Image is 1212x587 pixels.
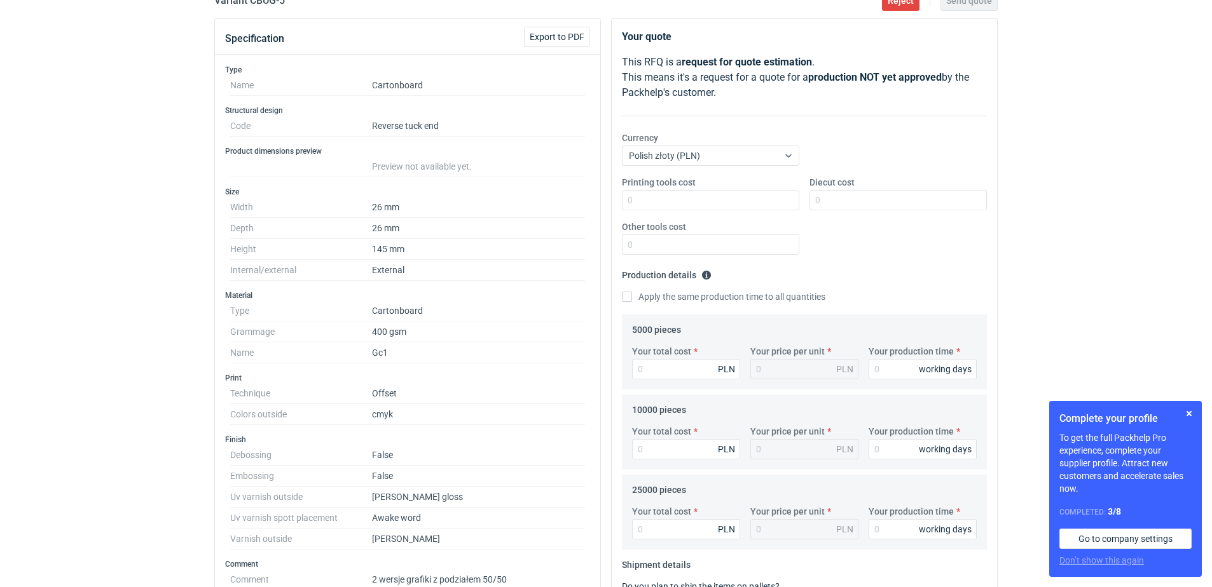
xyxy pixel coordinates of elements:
p: This RFQ is a . This means it's a request for a quote for a by the Packhelp's customer. [622,55,987,100]
label: Your price per unit [750,425,825,438]
h3: Structural design [225,105,590,116]
button: Don’t show this again [1059,554,1144,567]
dt: Depth [230,218,372,239]
div: working days [919,443,972,455]
legend: Production details [622,265,712,280]
label: Your production time [869,505,954,518]
label: Printing tools cost [622,176,696,189]
label: Diecut cost [809,176,855,189]
div: working days [919,523,972,536]
input: 0 [622,190,799,210]
dd: Cartonboard [372,75,585,96]
div: PLN [836,523,853,536]
dt: Colors outside [230,404,372,425]
span: Preview not available yet. [372,161,472,172]
dt: Embossing [230,466,372,487]
h3: Comment [225,559,590,569]
h3: Finish [225,435,590,445]
input: 0 [869,519,977,539]
dt: Width [230,197,372,218]
div: PLN [718,523,735,536]
span: Export to PDF [530,32,584,41]
dt: Internal/external [230,260,372,281]
label: Currency [622,132,658,144]
div: PLN [836,443,853,455]
dd: False [372,445,585,466]
dt: Name [230,342,372,363]
label: Your price per unit [750,345,825,358]
label: Your total cost [632,505,691,518]
h3: Product dimensions preview [225,146,590,156]
input: 0 [809,190,987,210]
h3: Material [225,290,590,300]
dt: Uv varnish outside [230,487,372,508]
div: PLN [718,443,735,455]
dd: Gc1 [372,342,585,363]
span: Polish złoty (PLN) [629,151,700,161]
dd: cmyk [372,404,585,425]
p: To get the full Packhelp Pro experience, complete your supplier profile. Attract new customers an... [1059,431,1192,495]
input: 0 [632,519,740,539]
dt: Height [230,239,372,260]
legend: 5000 pieces [632,320,681,335]
label: Your total cost [632,425,691,438]
div: PLN [836,363,853,375]
input: 0 [632,359,740,379]
dt: Type [230,300,372,321]
h3: Size [225,187,590,197]
dd: Offset [372,383,585,404]
dd: 145 mm [372,239,585,260]
strong: 3 / 8 [1108,506,1121,516]
label: Your total cost [632,345,691,358]
label: Other tools cost [622,220,686,233]
strong: production NOT yet approved [808,71,942,83]
dt: Technique [230,383,372,404]
dd: False [372,466,585,487]
dd: Awake word [372,508,585,529]
button: Export to PDF [524,27,590,47]
dd: 26 mm [372,197,585,218]
dd: [PERSON_NAME] [372,529,585,550]
div: PLN [718,363,735,375]
label: Your production time [869,425,954,438]
dt: Name [230,75,372,96]
legend: 10000 pieces [632,400,686,415]
h3: Print [225,373,590,383]
label: Your production time [869,345,954,358]
legend: 25000 pieces [632,480,686,495]
dt: Varnish outside [230,529,372,550]
dd: Reverse tuck end [372,116,585,137]
dt: Grammage [230,321,372,342]
input: 0 [869,439,977,459]
input: 0 [622,234,799,255]
label: Apply the same production time to all quantities [622,290,825,303]
dt: Code [230,116,372,137]
h1: Complete your profile [1059,411,1192,426]
a: Go to company settings [1059,529,1192,549]
dd: 400 gsm [372,321,585,342]
strong: Your quote [622,30,671,43]
div: Completed: [1059,505,1192,518]
button: Skip for now [1181,406,1197,421]
dd: 26 mm [372,218,585,239]
strong: request for quote estimation [682,56,812,68]
h3: Type [225,65,590,75]
legend: Shipment details [622,555,691,570]
button: Specification [225,24,284,54]
dd: Cartonboard [372,300,585,321]
dd: External [372,260,585,281]
dt: Uv varnish spott placement [230,508,372,529]
input: 0 [869,359,977,379]
dd: [PERSON_NAME] gloss [372,487,585,508]
input: 0 [632,439,740,459]
dt: Debossing [230,445,372,466]
div: working days [919,363,972,375]
label: Your price per unit [750,505,825,518]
